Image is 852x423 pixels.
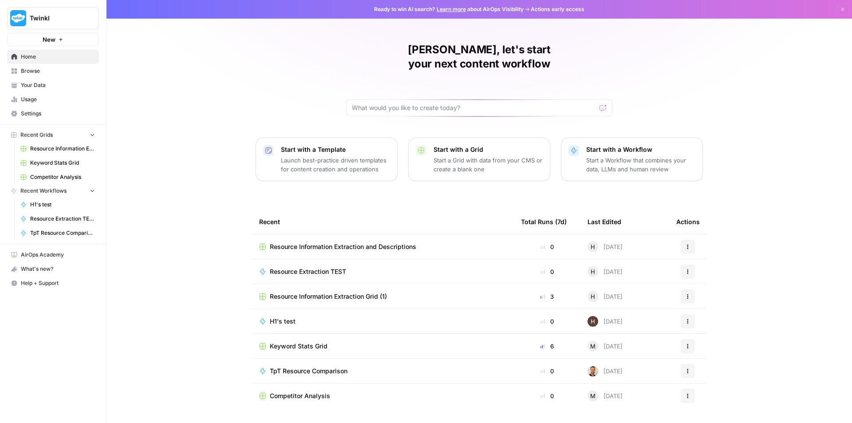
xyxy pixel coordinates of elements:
a: Your Data [7,78,99,92]
img: 436bim7ufhw3ohwxraeybzubrpb8 [588,316,598,327]
span: Competitor Analysis [270,391,330,400]
p: Start with a Workflow [586,145,695,154]
p: Launch best-practice driven templates for content creation and operations [281,156,390,174]
a: Keyword Stats Grid [16,156,99,170]
span: M [590,342,596,351]
button: Help + Support [7,276,99,290]
span: Keyword Stats Grid [30,159,95,167]
span: H [591,242,595,251]
span: Resource Information Extraction Grid (1) [270,292,387,301]
div: [DATE] [588,241,623,252]
div: Last Edited [588,210,621,234]
button: What's new? [7,262,99,276]
span: M [590,391,596,400]
span: Recent Workflows [20,187,67,195]
a: TpT Resource Comparison [259,367,507,376]
span: New [43,35,55,44]
a: Keyword Stats Grid [259,342,507,351]
a: Usage [7,92,99,107]
span: H [591,292,595,301]
span: H1's test [30,201,95,209]
button: Start with a WorkflowStart a Workflow that combines your data, LLMs and human review [561,138,703,181]
a: Resource Extraction TEST [16,212,99,226]
p: Start a Workflow that combines your data, LLMs and human review [586,156,695,174]
div: Recent [259,210,507,234]
span: Resource Information Extraction and Descriptions [270,242,416,251]
span: Twinkl [30,14,83,23]
div: Actions [676,210,700,234]
img: ggqkytmprpadj6gr8422u7b6ymfp [588,366,598,376]
div: [DATE] [588,291,623,302]
div: 0 [521,267,573,276]
div: [DATE] [588,391,623,401]
a: Settings [7,107,99,121]
div: 0 [521,242,573,251]
span: AirOps Academy [21,251,95,259]
p: Start with a Grid [434,145,543,154]
span: Help + Support [21,279,95,287]
a: Browse [7,64,99,78]
p: Start with a Template [281,145,390,154]
span: H [591,267,595,276]
button: Workspace: Twinkl [7,7,99,29]
div: What's new? [8,262,99,276]
div: 0 [521,317,573,326]
span: Keyword Stats Grid [270,342,327,351]
div: [DATE] [588,341,623,352]
span: TpT Resource Comparison [270,367,347,376]
div: [DATE] [588,266,623,277]
div: Total Runs (7d) [521,210,567,234]
div: 0 [521,391,573,400]
div: 0 [521,367,573,376]
img: Twinkl Logo [10,10,26,26]
span: TpT Resource Comparison [30,229,95,237]
a: Competitor Analysis [16,170,99,184]
span: Competitor Analysis [30,173,95,181]
a: Home [7,50,99,64]
button: Recent Grids [7,128,99,142]
a: TpT Resource Comparison [16,226,99,240]
div: [DATE] [588,316,623,327]
span: Resource Information Extraction and Descriptions [30,145,95,153]
span: H1's test [270,317,296,326]
div: 3 [521,292,573,301]
input: What would you like to create today? [352,103,596,112]
span: Resource Extraction TEST [270,267,346,276]
a: Resource Information Extraction and Descriptions [259,242,507,251]
span: Home [21,53,95,61]
span: Ready to win AI search? about AirOps Visibility [374,5,524,13]
button: Start with a TemplateLaunch best-practice driven templates for content creation and operations [256,138,398,181]
h1: [PERSON_NAME], let's start your next content workflow [346,43,612,71]
span: Your Data [21,81,95,89]
span: Usage [21,95,95,103]
span: Recent Grids [20,131,53,139]
span: Resource Extraction TEST [30,215,95,223]
div: 6 [521,342,573,351]
button: New [7,33,99,46]
a: Learn more [437,6,466,12]
a: H1's test [16,198,99,212]
button: Recent Workflows [7,184,99,198]
a: H1's test [259,317,507,326]
a: AirOps Academy [7,248,99,262]
button: Start with a GridStart a Grid with data from your CMS or create a blank one [408,138,550,181]
span: Settings [21,110,95,118]
span: Browse [21,67,95,75]
a: Resource Information Extraction Grid (1) [259,292,507,301]
span: Actions early access [531,5,584,13]
a: Competitor Analysis [259,391,507,400]
div: [DATE] [588,366,623,376]
a: Resource Extraction TEST [259,267,507,276]
a: Resource Information Extraction and Descriptions [16,142,99,156]
p: Start a Grid with data from your CMS or create a blank one [434,156,543,174]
